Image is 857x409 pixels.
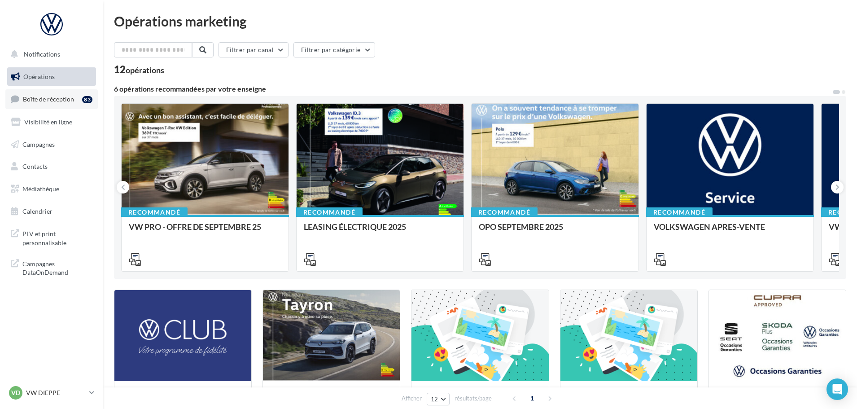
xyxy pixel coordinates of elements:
a: Campagnes [5,135,98,154]
a: Opérations [5,67,98,86]
span: PLV et print personnalisable [22,228,92,247]
span: résultats/page [455,394,492,403]
span: Campagnes [22,140,55,148]
a: VD VW DIEPPE [7,384,96,401]
span: Visibilité en ligne [24,118,72,126]
span: Boîte de réception [23,95,74,103]
span: Notifications [24,50,60,58]
div: VW PRO - OFFRE DE SEPTEMBRE 25 [129,222,281,240]
span: VD [11,388,20,397]
div: 12 [114,65,164,75]
a: Contacts [5,157,98,176]
span: Médiathèque [22,185,59,193]
div: 6 opérations recommandées par votre enseigne [114,85,832,92]
span: Opérations [23,73,55,80]
span: 12 [431,396,438,403]
a: Boîte de réception83 [5,89,98,109]
a: PLV et print personnalisable [5,224,98,251]
div: Opérations marketing [114,14,846,28]
a: Calendrier [5,202,98,221]
div: Recommandé [471,207,538,217]
div: Open Intercom Messenger [826,378,848,400]
div: Recommandé [296,207,363,217]
span: Calendrier [22,207,52,215]
div: OPO SEPTEMBRE 2025 [479,222,631,240]
div: Recommandé [646,207,713,217]
span: Afficher [402,394,422,403]
div: 83 [82,96,92,103]
span: 1 [525,391,539,405]
button: 12 [427,393,450,405]
a: Campagnes DataOnDemand [5,254,98,281]
button: Filtrer par canal [219,42,289,57]
button: Notifications [5,45,94,64]
span: Campagnes DataOnDemand [22,258,92,277]
div: Recommandé [121,207,188,217]
div: opérations [126,66,164,74]
button: Filtrer par catégorie [293,42,375,57]
a: Visibilité en ligne [5,113,98,132]
div: VOLKSWAGEN APRES-VENTE [654,222,806,240]
span: Contacts [22,163,48,170]
a: Médiathèque [5,180,98,198]
p: VW DIEPPE [26,388,86,397]
div: LEASING ÉLECTRIQUE 2025 [304,222,456,240]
